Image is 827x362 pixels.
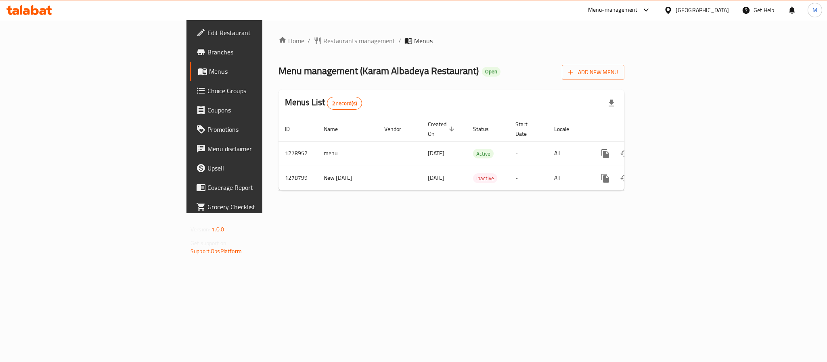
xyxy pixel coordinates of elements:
a: Upsell [190,158,325,178]
span: M [812,6,817,15]
td: menu [317,141,378,166]
span: Locale [554,124,580,134]
button: more [596,169,615,188]
a: Menu disclaimer [190,139,325,158]
span: [DATE] [428,148,444,158]
span: Grocery Checklist [207,202,318,212]
a: Coupons [190,100,325,120]
button: Add New Menu [562,65,624,80]
h2: Menus List [285,96,362,110]
a: Promotions [190,120,325,139]
th: Actions [589,117,680,141]
span: 1.0.0 [211,224,224,235]
td: - [509,141,548,166]
div: Total records count [327,97,362,110]
span: Promotions [207,125,318,134]
span: Edit Restaurant [207,28,318,37]
span: Coupons [207,105,318,115]
nav: breadcrumb [278,36,624,46]
td: New [DATE] [317,166,378,190]
span: Start Date [515,119,538,139]
a: Support.OpsPlatform [191,246,242,256]
td: All [548,141,589,166]
span: Menu management ( Karam Albadeya Restaurant ) [278,62,479,80]
button: Change Status [615,169,634,188]
span: Menus [414,36,433,46]
div: Export file [602,94,621,113]
span: Name [324,124,348,134]
span: Upsell [207,163,318,173]
a: Edit Restaurant [190,23,325,42]
span: Vendor [384,124,412,134]
span: Menu disclaimer [207,144,318,154]
span: Choice Groups [207,86,318,96]
li: / [398,36,401,46]
span: Version: [191,224,210,235]
td: All [548,166,589,190]
span: Active [473,149,494,158]
span: Get support on: [191,238,228,248]
a: Branches [190,42,325,62]
a: Restaurants management [314,36,395,46]
span: Coverage Report [207,183,318,192]
span: Menus [209,67,318,76]
a: Coverage Report [190,178,325,197]
div: Menu-management [588,5,638,15]
a: Menus [190,62,325,81]
table: enhanced table [278,117,680,191]
span: Branches [207,47,318,57]
td: - [509,166,548,190]
div: [GEOGRAPHIC_DATA] [676,6,729,15]
span: Add New Menu [568,67,618,77]
span: Created On [428,119,457,139]
span: ID [285,124,300,134]
span: Status [473,124,499,134]
span: Open [482,68,500,75]
span: 2 record(s) [327,100,362,107]
button: more [596,144,615,163]
span: [DATE] [428,173,444,183]
div: Open [482,67,500,77]
span: Inactive [473,174,497,183]
a: Choice Groups [190,81,325,100]
button: Change Status [615,144,634,163]
a: Grocery Checklist [190,197,325,216]
span: Restaurants management [323,36,395,46]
